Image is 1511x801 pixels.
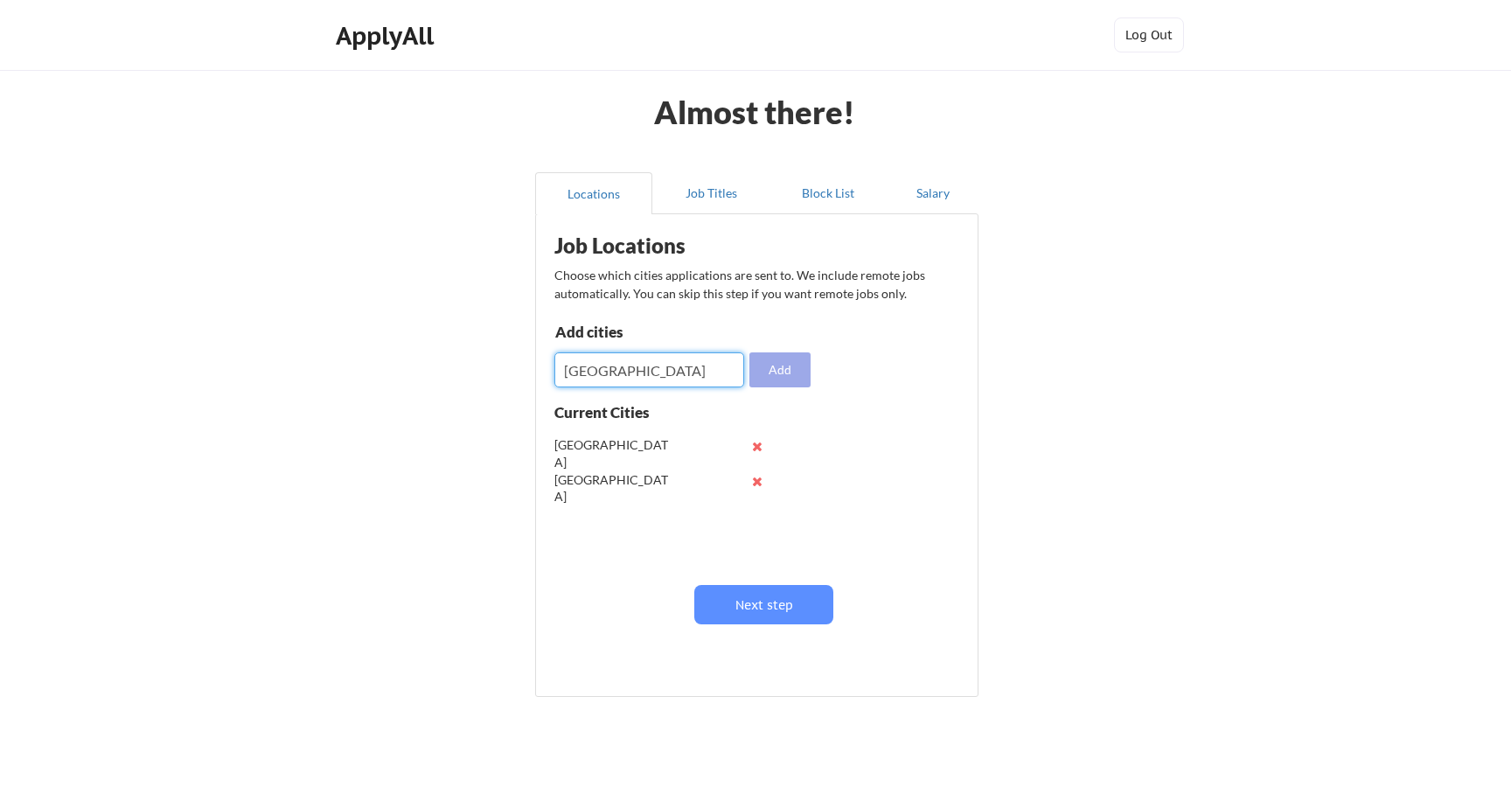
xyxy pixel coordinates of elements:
[769,172,887,214] button: Block List
[554,471,669,505] div: [GEOGRAPHIC_DATA]
[694,585,833,624] button: Next step
[535,172,652,214] button: Locations
[554,266,957,303] div: Choose which cities applications are sent to. We include remote jobs automatically. You can skip ...
[652,172,769,214] button: Job Titles
[749,352,811,387] button: Add
[554,436,669,470] div: [GEOGRAPHIC_DATA]
[632,96,876,128] div: Almost there!
[554,352,744,387] input: Type here...
[555,324,736,339] div: Add cities
[554,405,687,420] div: Current Cities
[887,172,978,214] button: Salary
[1114,17,1184,52] button: Log Out
[554,235,775,256] div: Job Locations
[336,21,439,51] div: ApplyAll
